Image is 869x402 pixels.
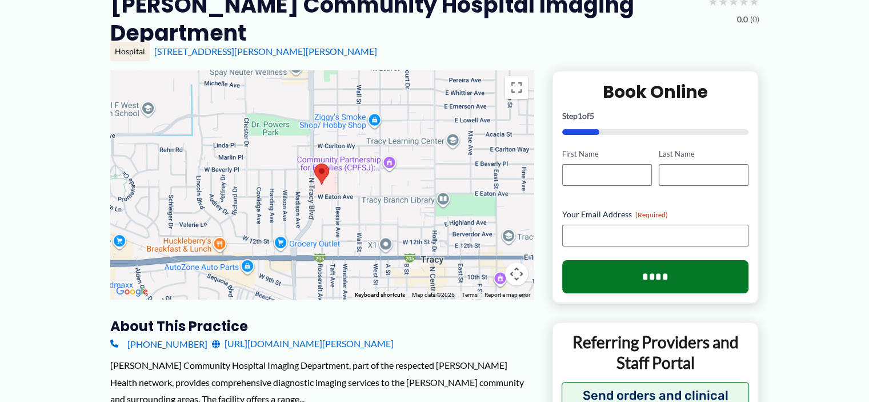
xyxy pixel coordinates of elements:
[562,81,749,103] h2: Book Online
[562,149,652,160] label: First Name
[355,291,405,299] button: Keyboard shortcuts
[212,335,394,352] a: [URL][DOMAIN_NAME][PERSON_NAME]
[562,332,750,373] p: Referring Providers and Staff Portal
[562,209,749,220] label: Your Email Address
[113,284,151,299] a: Open this area in Google Maps (opens a new window)
[154,46,377,57] a: [STREET_ADDRESS][PERSON_NAME][PERSON_NAME]
[110,335,207,352] a: [PHONE_NUMBER]
[110,42,150,61] div: Hospital
[578,111,582,121] span: 1
[635,210,668,219] span: (Required)
[110,317,534,335] h3: About this practice
[562,112,749,120] p: Step of
[505,262,528,285] button: Map camera controls
[590,111,594,121] span: 5
[750,12,759,27] span: (0)
[412,292,455,298] span: Map data ©2025
[737,12,748,27] span: 0.0
[484,292,530,298] a: Report a map error
[659,149,748,160] label: Last Name
[505,76,528,99] button: Toggle fullscreen view
[462,292,478,298] a: Terms (opens in new tab)
[113,284,151,299] img: Google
